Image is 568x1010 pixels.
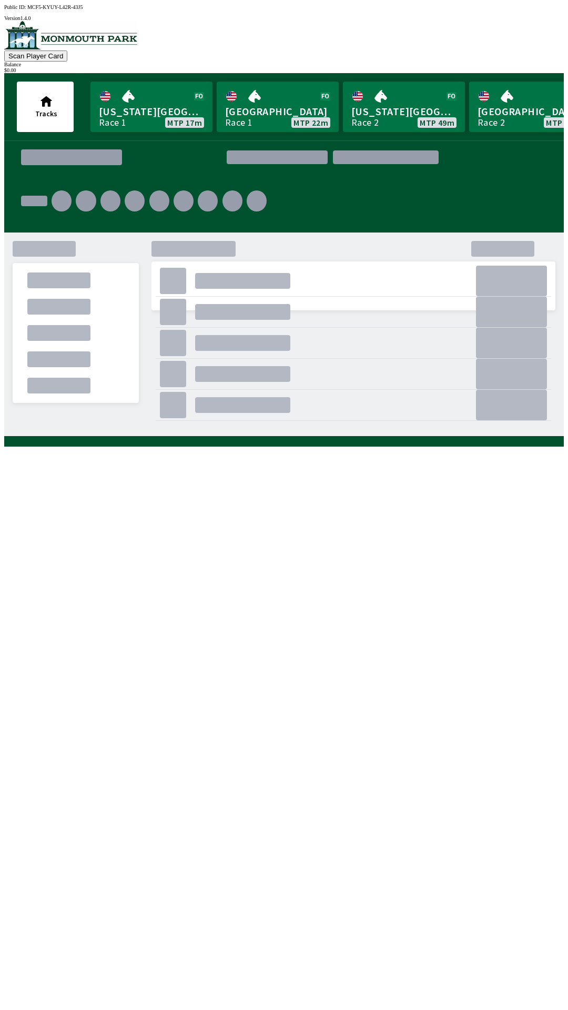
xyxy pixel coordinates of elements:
[195,397,290,413] div: .
[4,50,67,62] button: Scan Player Card
[151,321,555,437] div: .
[160,392,186,418] div: .
[99,118,126,127] div: Race 1
[420,118,454,127] span: MTP 49m
[52,190,72,211] div: .
[293,118,328,127] span: MTP 22m
[217,82,339,132] a: [GEOGRAPHIC_DATA]Race 1MTP 22m
[160,299,186,325] div: .
[476,390,547,420] div: .
[27,351,90,367] div: .
[160,330,186,356] div: .
[271,186,547,239] div: .
[99,105,204,118] span: [US_STATE][GEOGRAPHIC_DATA]
[478,118,505,127] div: Race 2
[4,67,564,73] div: $ 0.00
[4,4,564,10] div: Public ID:
[167,118,202,127] span: MTP 17m
[27,272,90,288] div: .
[476,359,547,389] div: .
[76,190,96,211] div: .
[476,266,547,296] div: .
[4,21,137,49] img: venue logo
[174,190,194,211] div: .
[27,378,90,393] div: .
[222,190,242,211] div: .
[17,82,74,132] button: Tracks
[21,196,47,206] div: .
[4,15,564,21] div: Version 1.4.0
[27,299,90,315] div: .
[351,105,457,118] span: [US_STATE][GEOGRAPHIC_DATA]
[35,109,57,118] span: Tracks
[351,118,379,127] div: Race 2
[160,361,186,387] div: .
[225,118,252,127] div: Race 1
[198,190,218,211] div: .
[476,328,547,358] div: .
[476,297,547,327] div: .
[343,82,465,132] a: [US_STATE][GEOGRAPHIC_DATA]Race 2MTP 49m
[13,241,76,257] div: .
[160,268,186,294] div: .
[225,105,330,118] span: [GEOGRAPHIC_DATA]
[195,304,290,320] div: .
[27,325,90,341] div: .
[247,190,267,211] div: .
[195,273,290,289] div: .
[100,190,120,211] div: .
[195,366,290,382] div: .
[444,153,547,161] div: .
[125,190,145,211] div: .
[90,82,212,132] a: [US_STATE][GEOGRAPHIC_DATA]Race 1MTP 17m
[27,4,83,10] span: MCF5-KYUY-L42R-43J5
[4,62,564,67] div: Balance
[149,190,169,211] div: .
[195,335,290,351] div: .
